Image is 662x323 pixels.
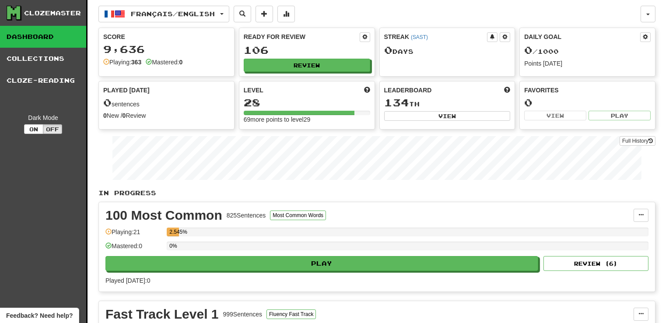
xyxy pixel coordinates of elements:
button: Fluency Fast Track [266,309,316,319]
button: Play [588,111,651,120]
span: Leaderboard [384,86,432,95]
button: View [524,111,586,120]
a: (SAST) [411,34,428,40]
button: Français/English [98,6,229,22]
strong: 0 [123,112,126,119]
div: Favorites [524,86,651,95]
button: Review [244,59,370,72]
span: Français / English [131,10,215,18]
button: Search sentences [234,6,251,22]
div: 825 Sentences [227,211,266,220]
div: 100 Most Common [105,209,222,222]
div: Day s [384,45,511,56]
div: New / Review [103,111,230,120]
div: 9,636 [103,44,230,55]
span: 134 [384,96,409,109]
strong: 0 [103,112,107,119]
span: / 1000 [524,48,559,55]
div: Dark Mode [7,113,80,122]
div: Playing: [103,58,141,67]
span: Played [DATE] [103,86,150,95]
div: Mastered: [146,58,182,67]
span: 0 [384,44,392,56]
button: Play [105,256,538,271]
div: Playing: 21 [105,228,162,242]
button: On [24,124,43,134]
span: 0 [524,44,532,56]
button: Off [43,124,62,134]
div: 28 [244,97,370,108]
div: Streak [384,32,487,41]
strong: 363 [131,59,141,66]
span: This week in points, UTC [504,86,510,95]
span: Score more points to level up [364,86,370,95]
button: View [384,111,511,121]
div: Ready for Review [244,32,360,41]
div: Fast Track Level 1 [105,308,219,321]
button: Add sentence to collection [256,6,273,22]
span: Level [244,86,263,95]
div: th [384,97,511,109]
div: 69 more points to level 29 [244,115,370,124]
div: Points [DATE] [524,59,651,68]
button: Most Common Words [270,211,326,220]
div: 2.545% [169,228,179,236]
div: Clozemaster [24,9,81,18]
a: Full History [620,136,655,146]
p: In Progress [98,189,655,197]
span: 0 [103,96,112,109]
div: Score [103,32,230,41]
button: More stats [277,6,295,22]
div: sentences [103,97,230,109]
div: Daily Goal [524,32,640,42]
div: 999 Sentences [223,310,263,319]
strong: 0 [179,59,182,66]
button: Review (6) [543,256,648,271]
div: 0 [524,97,651,108]
span: Open feedback widget [6,311,73,320]
div: Mastered: 0 [105,242,162,256]
span: Played [DATE]: 0 [105,277,150,284]
div: 106 [244,45,370,56]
